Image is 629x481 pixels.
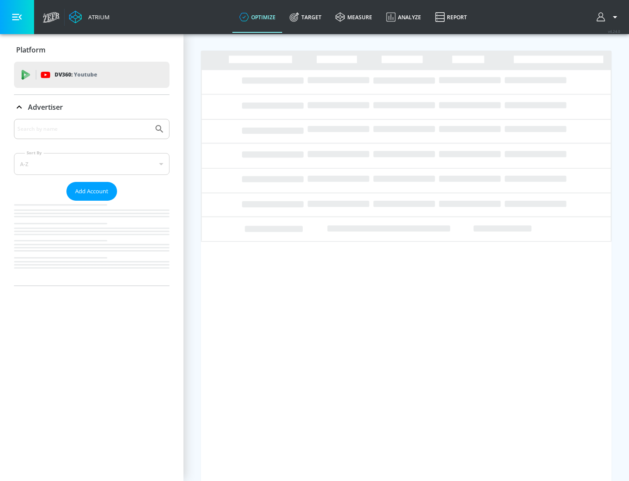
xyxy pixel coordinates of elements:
p: DV360: [55,70,97,80]
input: Search by name [17,123,150,135]
label: Sort By [25,150,44,156]
a: optimize [232,1,283,33]
p: Platform [16,45,45,55]
a: Target [283,1,328,33]
div: DV360: Youtube [14,62,169,88]
a: Report [428,1,474,33]
div: Platform [14,38,169,62]
div: Advertiser [14,95,169,119]
button: Add Account [66,182,117,201]
div: A-Z [14,153,169,175]
nav: list of Advertiser [14,201,169,286]
div: Atrium [85,13,110,21]
a: measure [328,1,379,33]
a: Analyze [379,1,428,33]
div: Advertiser [14,119,169,286]
p: Youtube [74,70,97,79]
span: Add Account [75,186,108,196]
a: Atrium [69,10,110,24]
p: Advertiser [28,102,63,112]
span: v 4.24.0 [608,29,620,34]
